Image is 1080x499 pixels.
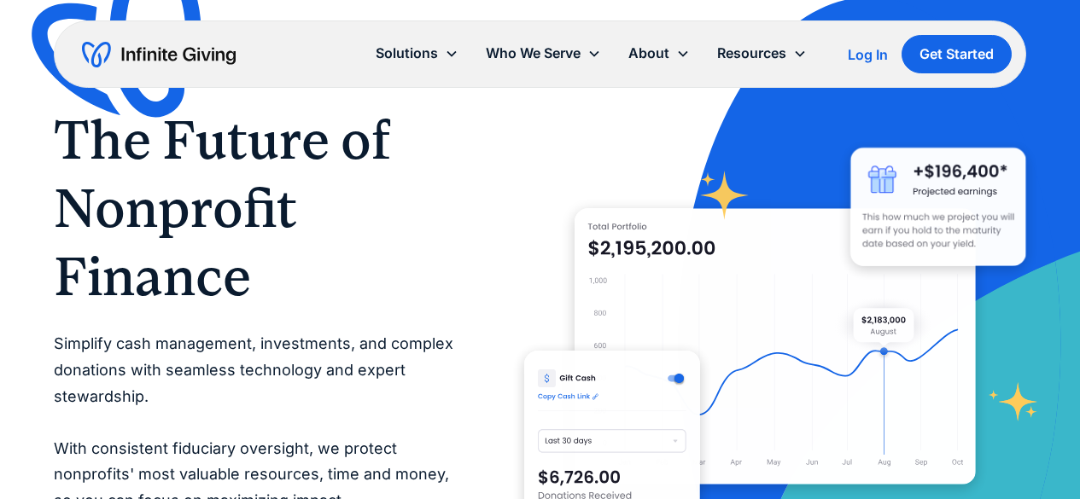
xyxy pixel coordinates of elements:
[472,35,615,72] div: Who We Serve
[615,35,703,72] div: About
[848,48,888,61] div: Log In
[628,42,669,65] div: About
[703,35,820,72] div: Resources
[989,382,1039,421] img: fundraising star
[54,106,455,310] h1: The Future of Nonprofit Finance
[376,42,438,65] div: Solutions
[575,208,976,485] img: nonprofit donation platform
[362,35,472,72] div: Solutions
[486,42,581,65] div: Who We Serve
[717,42,786,65] div: Resources
[82,41,236,68] a: home
[848,44,888,65] a: Log In
[902,35,1012,73] a: Get Started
